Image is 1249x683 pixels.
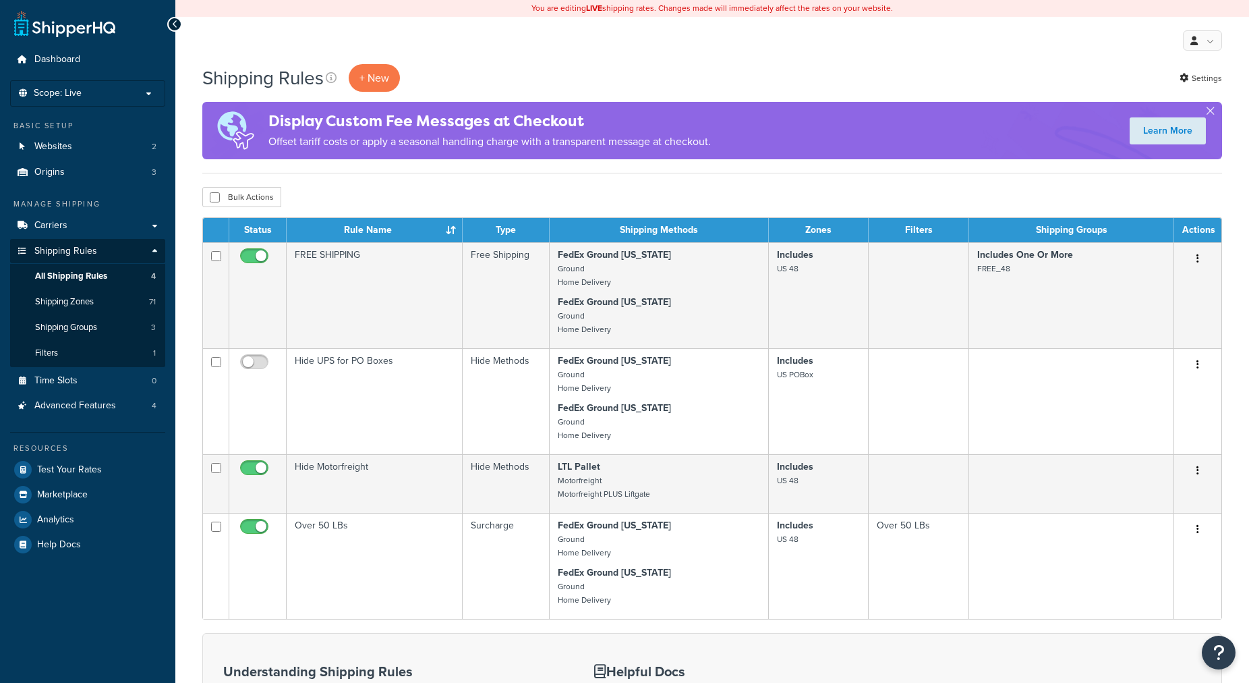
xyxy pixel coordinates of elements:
strong: LTL Pallet [558,460,600,474]
a: Analytics [10,508,165,532]
td: Hide Methods [463,348,550,454]
a: Shipping Rules [10,239,165,264]
a: Help Docs [10,532,165,557]
a: All Shipping Rules 4 [10,264,165,289]
span: Origins [34,167,65,178]
p: Offset tariff costs or apply a seasonal handling charge with a transparent message at checkout. [268,132,711,151]
th: Shipping Groups [969,218,1174,242]
small: Ground Home Delivery [558,263,611,288]
a: Time Slots 0 [10,368,165,393]
a: ShipperHQ Home [14,10,115,37]
span: Websites [34,141,72,153]
h4: Display Custom Fee Messages at Checkout [268,110,711,132]
h1: Shipping Rules [202,65,324,91]
span: All Shipping Rules [35,271,107,282]
strong: FedEx Ground [US_STATE] [558,354,671,368]
strong: Includes [777,460,813,474]
li: Advanced Features [10,393,165,418]
small: Ground Home Delivery [558,416,611,441]
span: 71 [149,296,156,308]
div: Basic Setup [10,120,165,132]
small: Ground Home Delivery [558,580,611,606]
a: Websites 2 [10,134,165,159]
strong: FedEx Ground [US_STATE] [558,518,671,532]
li: All Shipping Rules [10,264,165,289]
strong: FedEx Ground [US_STATE] [558,566,671,580]
a: Settings [1180,69,1222,88]
li: Filters [10,341,165,366]
th: Actions [1174,218,1221,242]
li: Websites [10,134,165,159]
small: Motorfreight Motorfreight PLUS Liftgate [558,474,650,500]
img: duties-banner-06bc72dcb5fe05cb3f9472aba00be2ae8eb53ab6f0d8bb03d382ba314ac3c341.png [202,102,268,159]
li: Carriers [10,213,165,238]
td: Surcharge [463,513,550,619]
small: Ground Home Delivery [558,533,611,559]
td: Free Shipping [463,242,550,348]
th: Shipping Methods [550,218,769,242]
th: Filters [869,218,969,242]
strong: FedEx Ground [US_STATE] [558,401,671,415]
span: Shipping Rules [34,246,97,257]
td: FREE SHIPPING [287,242,463,348]
strong: Includes [777,248,813,262]
small: US 48 [777,263,798,275]
a: Shipping Groups 3 [10,315,165,340]
strong: Includes [777,354,813,368]
span: Carriers [34,220,67,231]
a: Advanced Features 4 [10,393,165,418]
li: Origins [10,160,165,185]
th: Status [229,218,287,242]
span: Time Slots [34,375,78,387]
span: 3 [151,322,156,333]
button: Open Resource Center [1202,636,1236,670]
strong: Includes One Or More [977,248,1073,262]
td: Over 50 LBs [287,513,463,619]
a: Test Your Rates [10,458,165,482]
span: Shipping Zones [35,296,94,308]
span: Test Your Rates [37,464,102,476]
span: Filters [35,348,58,359]
th: Rule Name : activate to sort column ascending [287,218,463,242]
td: Hide UPS for PO Boxes [287,348,463,454]
th: Type [463,218,550,242]
span: 1 [153,348,156,359]
h3: Helpful Docs [594,664,815,679]
small: US 48 [777,533,798,545]
a: Marketplace [10,483,165,507]
span: Shipping Groups [35,322,97,333]
h3: Understanding Shipping Rules [223,664,560,679]
span: Analytics [37,514,74,526]
small: Ground Home Delivery [558,368,611,394]
strong: FedEx Ground [US_STATE] [558,295,671,309]
span: 4 [152,400,156,412]
div: Resources [10,443,165,454]
td: Hide Methods [463,454,550,513]
span: Help Docs [37,539,81,551]
p: + New [349,64,400,92]
td: Over 50 LBs [869,513,969,619]
span: 3 [152,167,156,178]
span: 2 [152,141,156,153]
small: US POBox [777,368,813,381]
span: Scope: Live [34,88,82,99]
span: Dashboard [34,54,80,65]
span: 0 [152,375,156,387]
a: Learn More [1130,117,1206,144]
b: LIVE [586,2,602,14]
span: Marketplace [37,489,88,501]
li: Time Slots [10,368,165,393]
a: Dashboard [10,47,165,72]
li: Shipping Groups [10,315,165,340]
span: 4 [151,271,156,282]
button: Bulk Actions [202,187,281,207]
a: Filters 1 [10,341,165,366]
small: FREE_48 [977,263,1010,275]
td: Hide Motorfreight [287,454,463,513]
small: US 48 [777,474,798,487]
